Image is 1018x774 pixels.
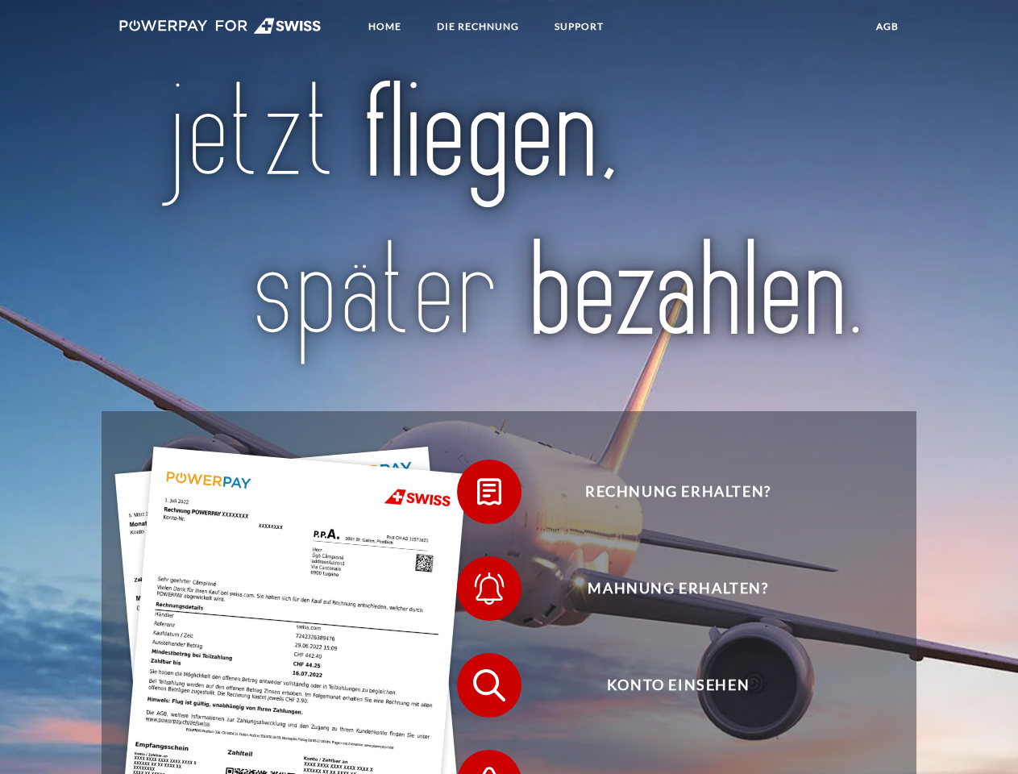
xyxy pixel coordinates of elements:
a: agb [862,12,912,41]
img: qb_bell.svg [469,568,509,609]
button: Rechnung erhalten? [457,460,876,524]
span: Konto einsehen [480,653,875,718]
a: Home [355,12,415,41]
img: logo-swiss-white.svg [119,18,322,34]
img: qb_bill.svg [469,472,509,512]
img: qb_search.svg [469,665,509,705]
span: Rechnung erhalten? [480,460,875,524]
a: SUPPORT [541,12,617,41]
button: Mahnung erhalten? [457,556,876,621]
span: Mahnung erhalten? [480,556,875,621]
img: title-swiss_de.svg [154,77,864,371]
a: DIE RECHNUNG [423,12,533,41]
button: Konto einsehen [457,653,876,718]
